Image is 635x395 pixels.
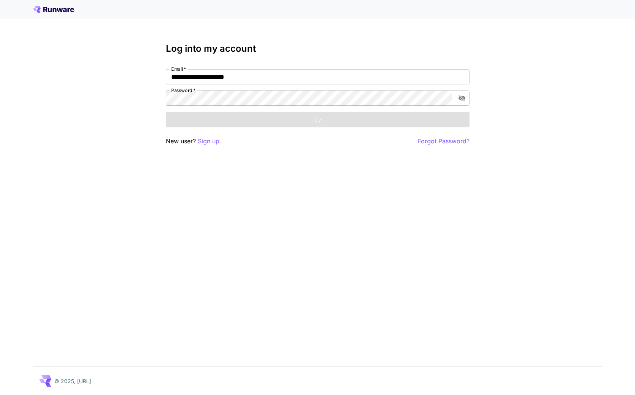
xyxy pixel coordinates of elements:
p: New user? [166,136,219,146]
button: Forgot Password? [418,136,470,146]
label: Password [171,87,195,94]
h3: Log into my account [166,43,470,54]
label: Email [171,66,186,72]
p: © 2025, [URL] [54,377,91,385]
button: toggle password visibility [455,91,469,105]
button: Sign up [198,136,219,146]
